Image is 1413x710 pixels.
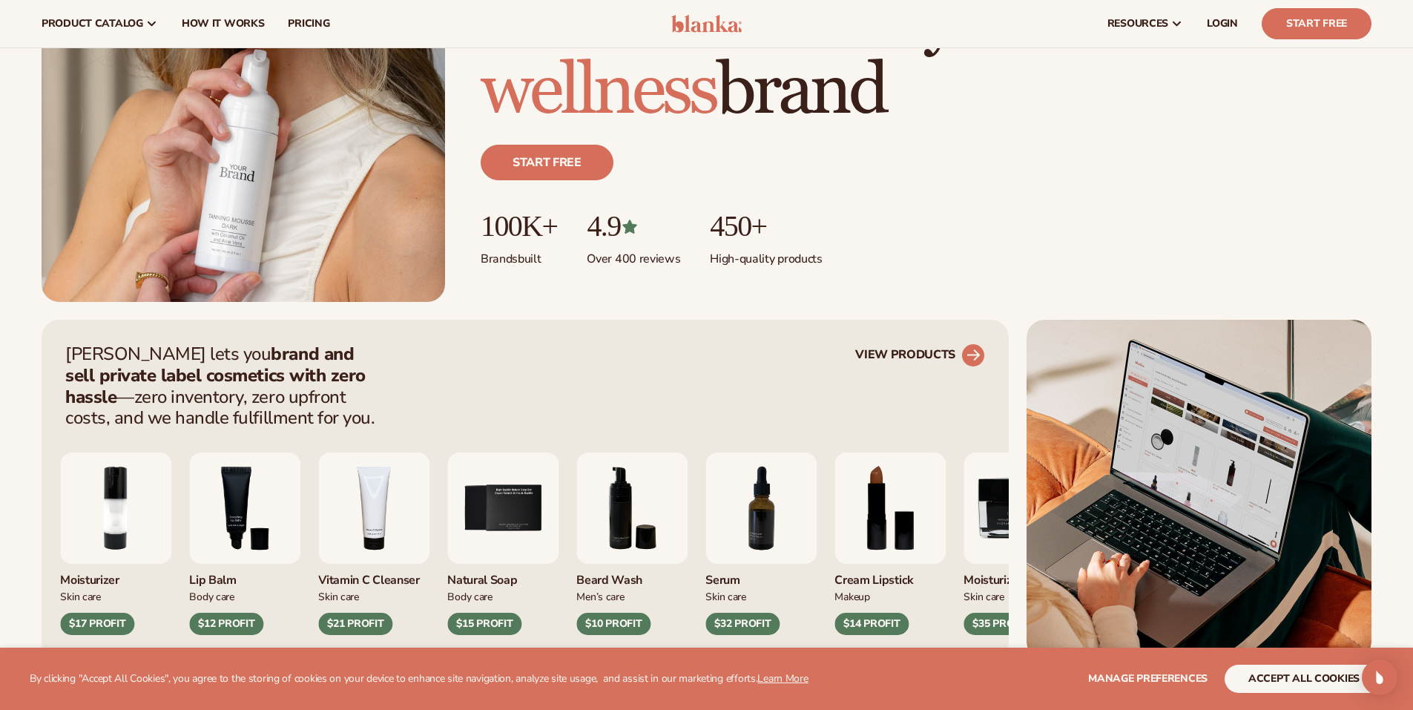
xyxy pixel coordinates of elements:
[481,145,613,180] a: Start free
[60,453,171,564] img: Moisturizing lotion.
[964,453,1075,564] img: Moisturizer.
[1207,18,1238,30] span: LOGIN
[710,243,822,267] p: High-quality products
[705,564,817,588] div: Serum
[576,588,688,604] div: Men’s Care
[705,453,817,564] img: Collagen and retinol serum.
[189,588,300,604] div: Body Care
[834,588,946,604] div: Makeup
[576,453,688,635] div: 6 / 9
[964,453,1075,635] div: 9 / 9
[42,18,143,30] span: product catalog
[964,564,1075,588] div: Moisturizer
[447,453,559,635] div: 5 / 9
[189,453,300,635] div: 3 / 9
[481,210,557,243] p: 100K+
[710,210,822,243] p: 450+
[60,613,134,635] div: $17 PROFIT
[1107,18,1168,30] span: resources
[481,47,717,134] span: wellness
[1262,8,1371,39] a: Start Free
[587,210,680,243] p: 4.9
[30,673,808,686] p: By clicking "Accept All Cookies", you agree to the storing of cookies on your device to enhance s...
[576,453,688,564] img: Foaming beard wash.
[65,342,366,409] strong: brand and sell private label cosmetics with zero hassle
[318,613,392,635] div: $21 PROFIT
[834,453,946,564] img: Luxury cream lipstick.
[964,613,1038,635] div: $35 PROFIT
[288,18,329,30] span: pricing
[189,613,263,635] div: $12 PROFIT
[60,588,171,604] div: Skin Care
[318,588,429,604] div: Skin Care
[705,588,817,604] div: Skin Care
[318,453,429,564] img: Vitamin c cleanser.
[671,15,742,33] img: logo
[182,18,265,30] span: How It Works
[834,453,946,635] div: 8 / 9
[855,344,985,367] a: VIEW PRODUCTS
[576,613,650,635] div: $10 PROFIT
[189,564,300,588] div: Lip Balm
[447,588,559,604] div: Body Care
[1027,320,1371,660] img: Shopify Image 5
[834,564,946,588] div: Cream Lipstick
[447,564,559,588] div: Natural Soap
[834,613,909,635] div: $14 PROFIT
[65,344,384,429] p: [PERSON_NAME] lets you —zero inventory, zero upfront costs, and we handle fulfillment for you.
[705,613,780,635] div: $32 PROFIT
[576,564,688,588] div: Beard Wash
[447,613,521,635] div: $15 PROFIT
[60,453,171,635] div: 2 / 9
[964,588,1075,604] div: Skin Care
[481,243,557,267] p: Brands built
[1225,665,1383,693] button: accept all cookies
[60,564,171,588] div: Moisturizer
[1088,671,1208,686] span: Manage preferences
[189,453,300,564] img: Smoothing lip balm.
[587,243,680,267] p: Over 400 reviews
[447,453,559,564] img: Nature bar of soap.
[318,564,429,588] div: Vitamin C Cleanser
[757,671,808,686] a: Learn More
[705,453,817,635] div: 7 / 9
[318,453,429,635] div: 4 / 9
[1362,660,1397,695] div: Open Intercom Messenger
[1088,665,1208,693] button: Manage preferences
